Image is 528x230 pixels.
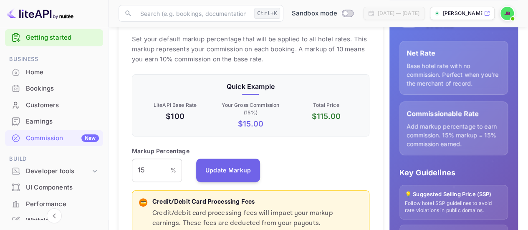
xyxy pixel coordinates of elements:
[407,122,501,148] p: Add markup percentage to earn commission. 15% markup = 15% commission earned.
[405,200,503,214] p: Follow hotel SSP guidelines to avoid rate violations in public domains.
[26,84,99,94] div: Bookings
[215,101,287,116] p: Your Gross Commission ( 15 %)
[26,101,99,110] div: Customers
[132,147,189,155] p: Markup Percentage
[5,130,103,147] div: CommissionNew
[5,97,103,113] a: Customers
[5,55,103,64] span: Business
[26,167,91,176] div: Developer tools
[5,179,103,196] div: UI Components
[215,118,287,129] p: $ 15.00
[5,29,103,46] div: Getting started
[5,196,103,212] div: Performance
[254,8,280,19] div: Ctrl+K
[290,111,362,122] p: $ 115.00
[443,10,482,17] p: [PERSON_NAME]-tdgkc.nui...
[407,109,501,119] p: Commissionable Rate
[139,111,211,122] p: $100
[26,117,99,126] div: Earnings
[292,9,337,18] span: Sandbox mode
[407,61,501,88] p: Base hotel rate with no commission. Perfect when you're the merchant of record.
[5,179,103,195] a: UI Components
[132,34,369,64] p: Set your default markup percentage that will be applied to all hotel rates. This markup represent...
[196,159,260,182] button: Update Markup
[26,68,99,77] div: Home
[5,97,103,114] div: Customers
[288,9,356,18] div: Switch to Production mode
[5,81,103,96] a: Bookings
[399,167,508,178] p: Key Guidelines
[26,33,99,43] a: Getting started
[139,81,362,91] p: Quick Example
[500,7,514,20] img: Justin Bossi
[26,134,99,143] div: Commission
[290,101,362,109] p: Total Price
[152,208,362,228] p: Credit/debit card processing fees will impact your markup earnings. These fees are deducted from ...
[5,81,103,97] div: Bookings
[5,64,103,80] a: Home
[5,114,103,130] div: Earnings
[26,216,99,225] div: Whitelabel
[5,114,103,129] a: Earnings
[140,199,146,206] p: 💳
[5,212,103,228] a: Whitelabel
[5,130,103,146] a: CommissionNew
[5,196,103,212] a: Performance
[81,134,99,142] div: New
[7,7,73,20] img: LiteAPI logo
[135,5,251,22] input: Search (e.g. bookings, documentation)
[378,10,419,17] div: [DATE] — [DATE]
[5,154,103,164] span: Build
[405,190,503,199] p: 💡 Suggested Selling Price (SSP)
[139,101,211,109] p: LiteAPI Base Rate
[26,200,99,209] div: Performance
[152,197,362,207] p: Credit/Debit Card Processing Fees
[5,64,103,81] div: Home
[26,183,99,192] div: UI Components
[5,164,103,179] div: Developer tools
[407,48,501,58] p: Net Rate
[170,166,176,174] p: %
[132,159,170,182] input: 0
[47,208,62,223] button: Collapse navigation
